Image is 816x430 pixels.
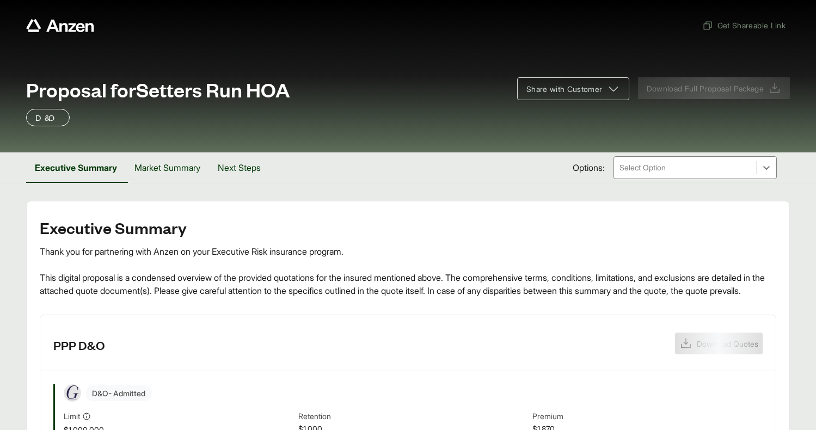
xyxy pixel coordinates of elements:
[209,152,269,183] button: Next Steps
[35,111,60,124] p: D&O
[517,77,629,100] button: Share with Customer
[40,219,776,236] h2: Executive Summary
[53,337,105,353] h3: PPP D&O
[647,83,764,94] span: Download Full Proposal Package
[40,245,776,297] div: Thank you for partnering with Anzen on your Executive Risk insurance program. This digital propos...
[126,152,209,183] button: Market Summary
[526,83,603,95] span: Share with Customer
[532,410,763,423] span: Premium
[26,152,126,183] button: Executive Summary
[64,410,80,422] span: Limit
[698,15,790,35] button: Get Shareable Link
[85,385,152,401] span: D&O - Admitted
[26,78,290,100] span: Proposal for Setters Run HOA
[64,385,81,401] img: Greenwich
[702,20,786,31] span: Get Shareable Link
[298,410,529,423] span: Retention
[573,161,605,174] span: Options:
[26,19,94,32] a: Anzen website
